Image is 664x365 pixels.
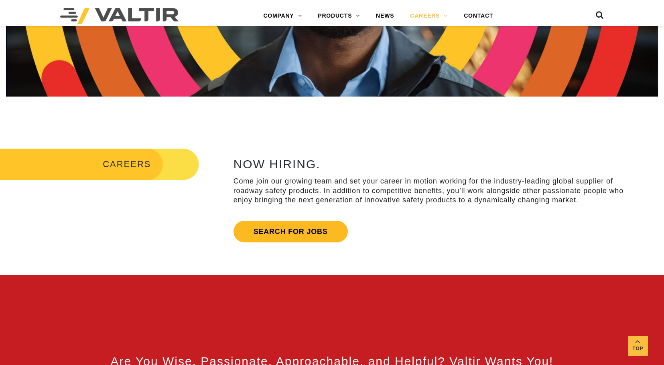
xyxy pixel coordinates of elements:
[310,8,368,24] a: PRODUCTS
[456,8,501,24] a: CONTACT
[255,8,310,24] a: COMPANY
[628,344,648,353] span: Top
[234,157,642,171] h2: NOW HIRING.
[60,8,179,24] img: Valtir
[368,8,402,24] a: NEWS
[628,336,648,356] a: Top
[402,8,456,24] a: CAREERS
[234,221,348,242] a: Search for jobs
[234,177,642,205] p: Come join our growing team and set your career in motion working for the industry-leading global ...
